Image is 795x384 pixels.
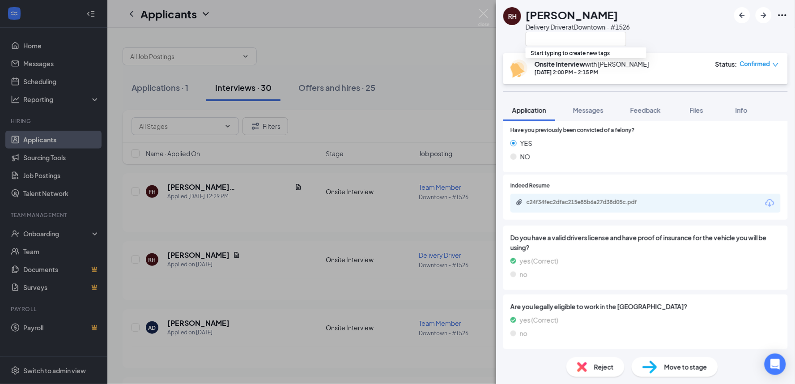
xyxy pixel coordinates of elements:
[520,329,527,338] span: no
[773,62,779,68] span: down
[526,7,618,22] h1: [PERSON_NAME]
[508,12,517,21] div: RH
[526,22,630,31] div: Delivery Driver at Downtown - #1526
[715,60,737,68] div: Status :
[510,182,550,190] span: Indeed Resume
[594,362,614,372] span: Reject
[756,7,772,23] button: ArrowRight
[520,269,527,279] span: no
[520,152,530,162] span: NO
[690,106,703,114] span: Files
[516,199,661,207] a: Paperclipc24f34fec2dfac215e85b6a27d38d05c.pdf
[527,199,652,206] div: c24f34fec2dfac215e85b6a27d38d05c.pdf
[520,138,532,148] span: YES
[734,7,750,23] button: ArrowLeftNew
[573,106,604,114] span: Messages
[740,60,770,68] span: Confirmed
[512,106,546,114] span: Application
[510,302,781,311] span: Are you legally eligible to work in the [GEOGRAPHIC_DATA]?
[535,60,585,68] b: Onsite Interview
[777,10,788,21] svg: Ellipses
[520,256,558,266] span: yes (Correct)
[510,233,781,252] span: Do you have a valid drivers license and have proof of insurance for the vehicle you will be using?
[664,362,707,372] span: Move to stage
[520,315,558,325] span: yes (Correct)
[510,126,635,135] span: Have you previously been convicted of a felony?
[526,44,616,58] span: Start typing to create new tags
[765,198,775,209] svg: Download
[535,68,649,76] div: [DATE] 2:00 PM - 2:15 PM
[735,106,748,114] span: Info
[737,10,748,21] svg: ArrowLeftNew
[765,354,786,375] div: Open Intercom Messenger
[516,199,523,206] svg: Paperclip
[758,10,769,21] svg: ArrowRight
[535,60,649,68] div: with [PERSON_NAME]
[630,106,661,114] span: Feedback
